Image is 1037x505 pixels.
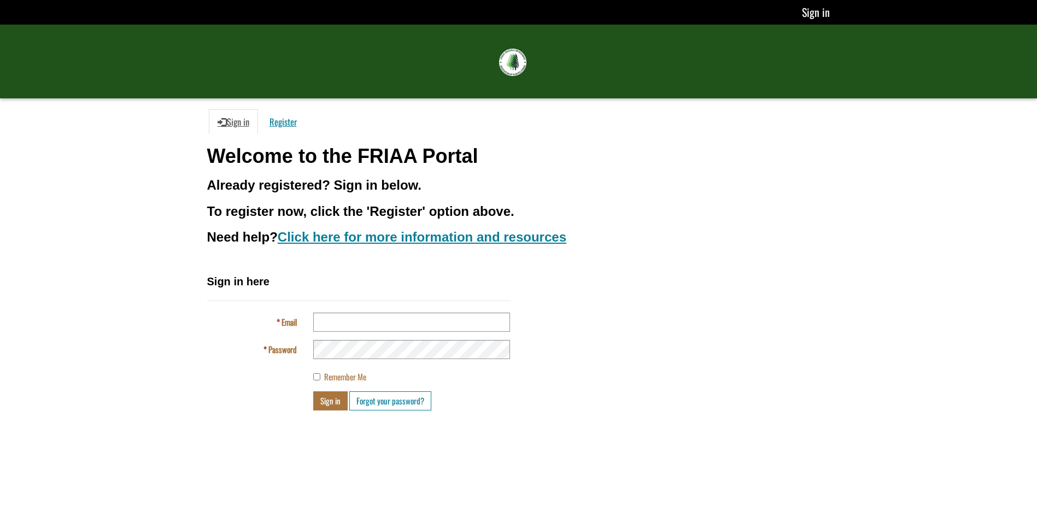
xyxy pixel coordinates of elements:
span: Password [268,343,297,355]
h1: Welcome to the FRIAA Portal [207,145,830,167]
input: Remember Me [313,373,320,380]
a: Click here for more information and resources [278,230,566,244]
button: Sign in [313,391,348,410]
span: Email [282,316,297,328]
h3: To register now, click the 'Register' option above. [207,204,830,219]
span: Remember Me [324,371,366,383]
a: Sign in [802,4,830,20]
span: Sign in here [207,275,269,287]
img: FRIAA Submissions Portal [499,49,526,76]
h3: Already registered? Sign in below. [207,178,830,192]
a: Register [261,109,306,134]
a: Sign in [209,109,258,134]
h3: Need help? [207,230,830,244]
a: Forgot your password? [349,391,431,410]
